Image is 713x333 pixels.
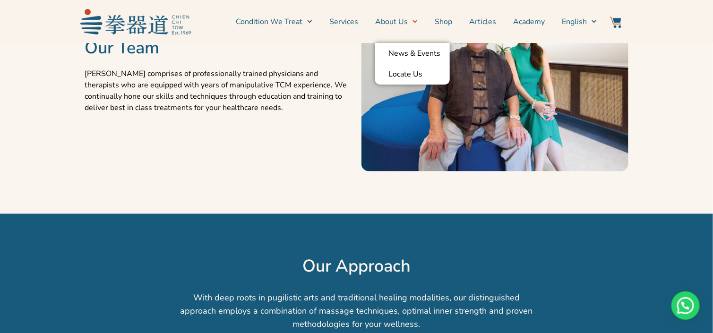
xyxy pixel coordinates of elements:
[85,68,352,113] p: [PERSON_NAME] comprises of professionally trained physicians and therapists who are equipped with...
[375,43,450,64] a: News & Events
[562,10,597,34] a: English
[236,10,312,34] a: Condition We Treat
[513,10,545,34] a: Academy
[435,10,452,34] a: Shop
[329,10,358,34] a: Services
[375,10,418,34] a: About Us
[180,291,534,331] p: With deep roots in pugilistic arts and traditional healing modalities, our distinguished approach...
[469,10,496,34] a: Articles
[85,38,352,59] h2: Our Team
[26,256,687,277] h2: Our Approach
[562,16,587,27] span: English
[610,17,621,28] img: Website Icon-03
[196,10,597,34] nav: Menu
[375,64,450,85] a: Locate Us
[375,43,450,85] ul: About Us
